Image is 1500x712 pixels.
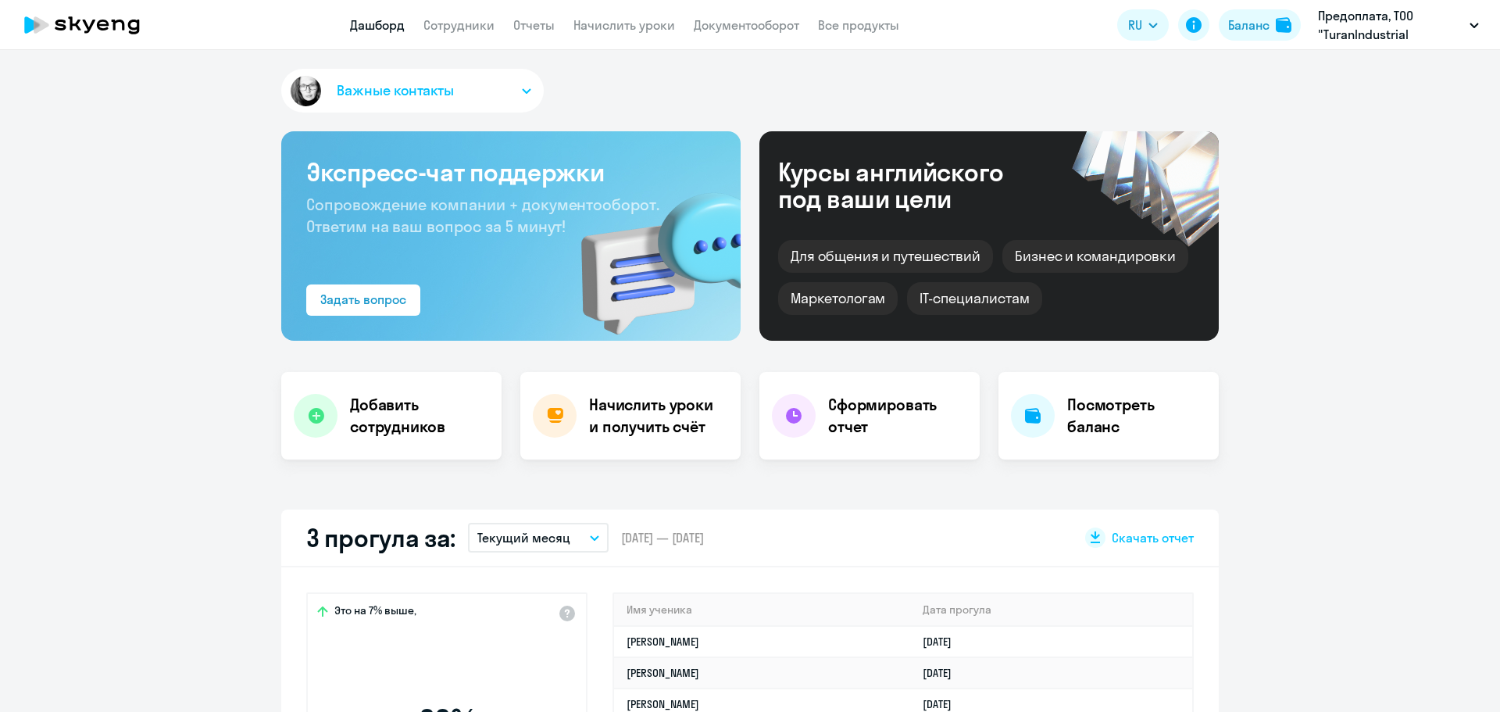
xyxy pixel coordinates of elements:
div: Баланс [1228,16,1270,34]
a: Сотрудники [423,17,495,33]
th: Имя ученика [614,594,910,626]
button: Предоплата, ТОО "TuranIndustrial (ТуранИндастриал)" [1310,6,1487,44]
th: Дата прогула [910,594,1192,626]
div: Маркетологам [778,282,898,315]
h3: Экспресс-чат поддержки [306,156,716,188]
div: IT-специалистам [907,282,1041,315]
a: Все продукты [818,17,899,33]
h4: Добавить сотрудников [350,394,489,438]
div: Задать вопрос [320,290,406,309]
button: Текущий месяц [468,523,609,553]
span: Важные контакты [337,81,454,101]
a: [PERSON_NAME] [627,666,699,680]
p: Текущий месяц [477,528,570,547]
h4: Начислить уроки и получить счёт [589,394,725,438]
a: Документооборот [694,17,799,33]
a: [DATE] [923,697,964,711]
h4: Посмотреть баланс [1067,394,1206,438]
span: Сопровождение компании + документооборот. Ответим на ваш вопрос за 5 минут! [306,195,659,236]
button: Задать вопрос [306,284,420,316]
img: bg-img [559,165,741,341]
span: Скачать отчет [1112,529,1194,546]
h4: Сформировать отчет [828,394,967,438]
div: Для общения и путешествий [778,240,993,273]
button: Балансbalance [1219,9,1301,41]
p: Предоплата, ТОО "TuranIndustrial (ТуранИндастриал)" [1318,6,1463,44]
a: Начислить уроки [573,17,675,33]
a: Дашборд [350,17,405,33]
div: Курсы английского под ваши цели [778,159,1045,212]
a: Отчеты [513,17,555,33]
img: avatar [287,73,324,109]
span: RU [1128,16,1142,34]
a: [DATE] [923,635,964,649]
img: balance [1276,17,1291,33]
a: [DATE] [923,666,964,680]
h2: 3 прогула за: [306,522,455,553]
button: Важные контакты [281,69,544,113]
div: Бизнес и командировки [1002,240,1188,273]
button: RU [1117,9,1169,41]
span: [DATE] — [DATE] [621,529,704,546]
span: Это на 7% выше, [334,603,416,622]
a: [PERSON_NAME] [627,697,699,711]
a: [PERSON_NAME] [627,635,699,649]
